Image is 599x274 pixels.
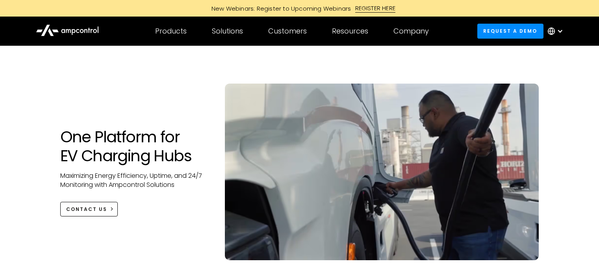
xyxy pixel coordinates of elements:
[393,27,429,35] div: Company
[60,171,210,189] p: Maximizing Energy Efficiency, Uptime, and 24/7 Monitoring with Ampcontrol Solutions
[60,202,118,216] a: CONTACT US
[204,4,355,13] div: New Webinars: Register to Upcoming Webinars
[332,27,368,35] div: Resources
[122,4,477,13] a: New Webinars: Register to Upcoming WebinarsREGISTER HERE
[355,4,396,13] div: REGISTER HERE
[477,24,543,38] a: Request a demo
[66,206,107,213] div: CONTACT US
[60,127,210,165] h1: One Platform for EV Charging Hubs
[268,27,307,35] div: Customers
[155,27,187,35] div: Products
[212,27,243,35] div: Solutions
